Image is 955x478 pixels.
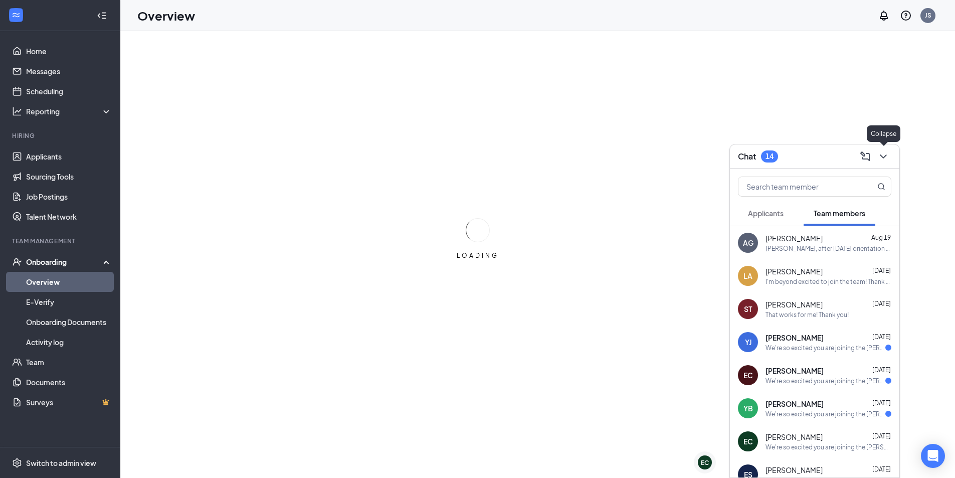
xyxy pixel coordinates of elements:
[12,257,22,267] svg: UserCheck
[26,372,112,392] a: Documents
[766,344,885,352] div: We're so excited you are joining the [PERSON_NAME][GEOGRAPHIC_DATA] [DEMOGRAPHIC_DATA]-fil-Ateam ...
[743,271,752,281] div: LA
[97,11,107,21] svg: Collapse
[26,292,112,312] a: E-Verify
[26,61,112,81] a: Messages
[137,7,195,24] h1: Overview
[26,41,112,61] a: Home
[872,432,891,440] span: [DATE]
[766,410,885,418] div: We're so excited you are joining the [PERSON_NAME][GEOGRAPHIC_DATA] [DEMOGRAPHIC_DATA]-fil-Ateam ...
[872,399,891,407] span: [DATE]
[26,106,112,116] div: Reporting
[857,148,873,165] button: ComposeMessage
[900,10,912,22] svg: QuestionInfo
[743,238,753,248] div: AG
[875,148,891,165] button: ChevronDown
[26,272,112,292] a: Overview
[872,366,891,374] span: [DATE]
[766,377,885,385] div: We're so excited you are joining the [PERSON_NAME][GEOGRAPHIC_DATA] [DEMOGRAPHIC_DATA]-fil-Ateam ...
[766,277,891,286] div: I'm beyond excited to join the team! Thank you for this great opportunity.
[26,332,112,352] a: Activity log
[925,11,931,20] div: JS
[766,366,824,376] span: [PERSON_NAME]
[743,370,753,380] div: EC
[12,106,22,116] svg: Analysis
[766,152,774,161] div: 14
[921,444,945,468] div: Open Intercom Messenger
[871,234,891,241] span: Aug 19
[766,310,849,319] div: That works for me! Thank you!
[26,312,112,332] a: Onboarding Documents
[872,267,891,274] span: [DATE]
[877,183,885,191] svg: MagnifyingGlass
[766,233,823,243] span: [PERSON_NAME]
[766,432,823,442] span: [PERSON_NAME]
[766,266,823,276] span: [PERSON_NAME]
[738,151,756,162] h3: Chat
[748,209,784,218] span: Applicants
[12,237,110,245] div: Team Management
[26,167,112,187] a: Sourcing Tools
[872,465,891,473] span: [DATE]
[766,333,824,343] span: [PERSON_NAME]
[26,257,103,267] div: Onboarding
[12,458,22,468] svg: Settings
[26,146,112,167] a: Applicants
[11,10,21,20] svg: WorkstreamLogo
[26,81,112,101] a: Scheduling
[766,244,891,253] div: [PERSON_NAME], after [DATE] orientation your next step is to complete the online New Team Member ...
[745,337,751,347] div: YJ
[872,333,891,341] span: [DATE]
[26,187,112,207] a: Job Postings
[766,299,823,309] span: [PERSON_NAME]
[738,177,857,196] input: Search team member
[26,458,96,468] div: Switch to admin view
[867,125,900,142] div: Collapse
[744,304,752,314] div: ST
[814,209,865,218] span: Team members
[766,443,891,451] div: We're so excited you are joining the [PERSON_NAME][GEOGRAPHIC_DATA] [DEMOGRAPHIC_DATA]-fil-Ateam ...
[26,392,112,412] a: SurveysCrown
[701,458,709,467] div: EC
[878,10,890,22] svg: Notifications
[453,251,503,260] div: LOADING
[12,131,110,140] div: Hiring
[859,150,871,163] svg: ComposeMessage
[26,207,112,227] a: Talent Network
[766,465,823,475] span: [PERSON_NAME]
[877,150,889,163] svg: ChevronDown
[743,436,753,446] div: EC
[26,352,112,372] a: Team
[872,300,891,307] span: [DATE]
[743,403,753,413] div: YB
[766,399,824,409] span: [PERSON_NAME]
